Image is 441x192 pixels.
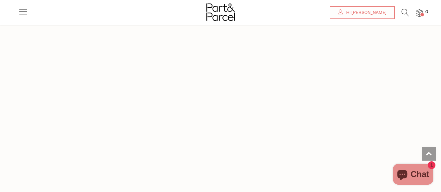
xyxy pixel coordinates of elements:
[391,164,435,186] inbox-online-store-chat: Shopify online store chat
[416,9,423,17] a: 0
[206,3,235,21] img: Part&Parcel
[344,10,387,16] span: Hi [PERSON_NAME]
[330,6,395,19] a: Hi [PERSON_NAME]
[424,9,430,15] span: 0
